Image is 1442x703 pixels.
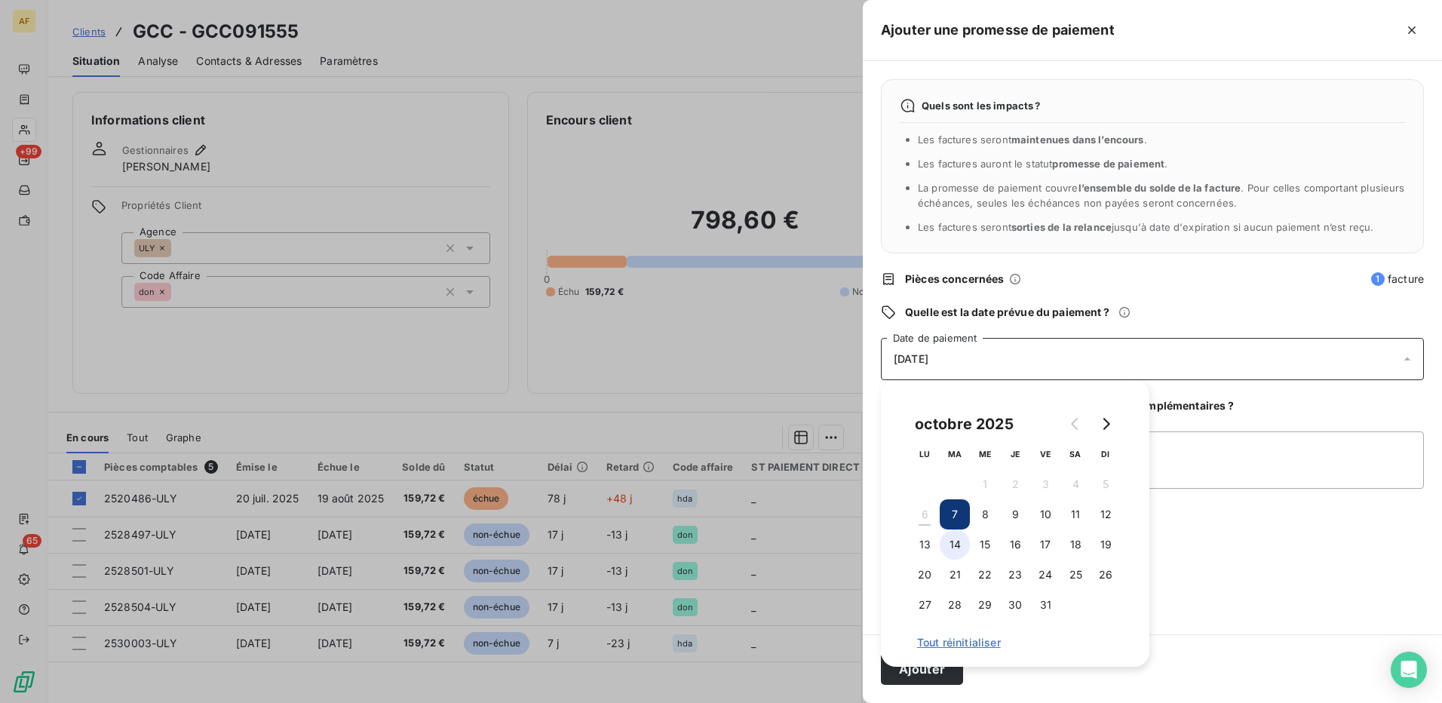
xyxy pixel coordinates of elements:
button: 29 [970,590,1000,620]
button: 21 [940,560,970,590]
button: 14 [940,530,970,560]
button: 9 [1000,499,1030,530]
span: [DATE] [894,353,928,365]
div: octobre 2025 [910,412,1019,436]
th: dimanche [1091,439,1121,469]
th: lundi [910,439,940,469]
span: l’ensemble du solde de la facture [1078,182,1241,194]
button: 4 [1060,469,1091,499]
button: 2 [1000,469,1030,499]
button: 25 [1060,560,1091,590]
span: 1 [1371,272,1385,286]
span: Les factures seront jusqu'à date d'expiration si aucun paiement n’est reçu. [918,221,1373,233]
button: Go to previous month [1060,409,1091,439]
h5: Ajouter une promesse de paiement [881,20,1115,41]
button: 23 [1000,560,1030,590]
span: sorties de la relance [1011,221,1112,233]
button: 28 [940,590,970,620]
button: 11 [1060,499,1091,530]
span: maintenues dans l’encours [1011,134,1144,146]
button: 5 [1091,469,1121,499]
button: 13 [910,530,940,560]
button: 17 [1030,530,1060,560]
th: mardi [940,439,970,469]
button: Ajouter [881,653,963,685]
button: 7 [940,499,970,530]
span: facture [1371,272,1424,287]
textarea: CHQ [881,431,1424,489]
span: Les factures auront le statut . [918,158,1168,170]
button: 27 [910,590,940,620]
button: 30 [1000,590,1030,620]
button: 19 [1091,530,1121,560]
button: 1 [970,469,1000,499]
button: 22 [970,560,1000,590]
button: 16 [1000,530,1030,560]
button: Go to next month [1091,409,1121,439]
th: vendredi [1030,439,1060,469]
button: 20 [910,560,940,590]
th: mercredi [970,439,1000,469]
span: promesse de paiement [1052,158,1164,170]
button: 10 [1030,499,1060,530]
span: Tout réinitialiser [917,637,1113,649]
button: 18 [1060,530,1091,560]
button: 31 [1030,590,1060,620]
button: 26 [1091,560,1121,590]
th: jeudi [1000,439,1030,469]
button: 3 [1030,469,1060,499]
span: Quelle est la date prévue du paiement ? [905,305,1109,320]
span: La promesse de paiement couvre . Pour celles comportant plusieurs échéances, seules les échéances... [918,182,1405,209]
th: samedi [1060,439,1091,469]
button: 24 [1030,560,1060,590]
button: 15 [970,530,1000,560]
span: Les factures seront . [918,134,1147,146]
span: Pièces concernées [905,272,1005,287]
span: Quels sont les impacts ? [922,100,1041,112]
button: 12 [1091,499,1121,530]
button: 8 [970,499,1000,530]
button: 6 [910,499,940,530]
div: Open Intercom Messenger [1391,652,1427,688]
